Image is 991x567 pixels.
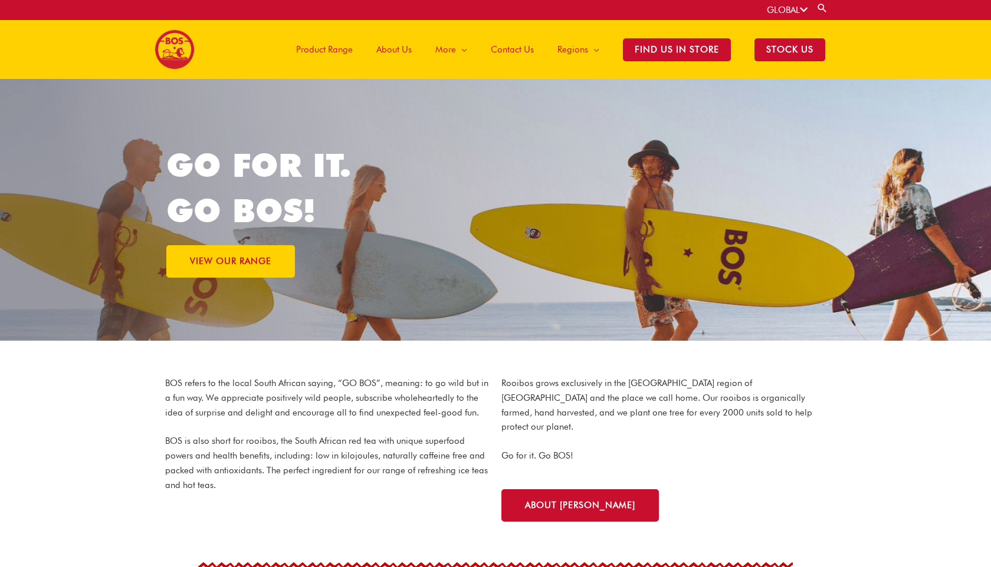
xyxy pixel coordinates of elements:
a: Find Us in Store [611,20,743,79]
a: Search button [816,2,828,14]
span: VIEW OUR RANGE [190,257,271,266]
span: Contact Us [491,32,534,67]
a: STOCK US [743,20,837,79]
span: About [PERSON_NAME] [525,501,635,510]
a: Product Range [284,20,365,79]
a: About Us [365,20,424,79]
a: More [424,20,479,79]
span: Find Us in Store [623,38,731,61]
p: BOS refers to the local South African saying, “GO BOS”, meaning: to go wild but in a fun way. We ... [165,376,490,420]
a: VIEW OUR RANGE [166,245,295,278]
span: More [435,32,456,67]
p: Rooibos grows exclusively in the [GEOGRAPHIC_DATA] region of [GEOGRAPHIC_DATA] and the place we c... [501,376,826,434]
a: Regions [546,20,611,79]
span: About Us [376,32,412,67]
h1: GO FOR IT. GO BOS! [166,143,496,233]
img: BOS logo finals-200px [155,29,195,70]
span: STOCK US [754,38,825,61]
p: BOS is also short for rooibos, the South African red tea with unique superfood powers and health ... [165,434,490,492]
nav: Site Navigation [275,20,837,79]
a: About [PERSON_NAME] [501,489,659,522]
a: Contact Us [479,20,546,79]
p: Go for it. Go BOS! [501,449,826,463]
span: Regions [557,32,588,67]
a: GLOBAL [767,5,808,15]
span: Product Range [296,32,353,67]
